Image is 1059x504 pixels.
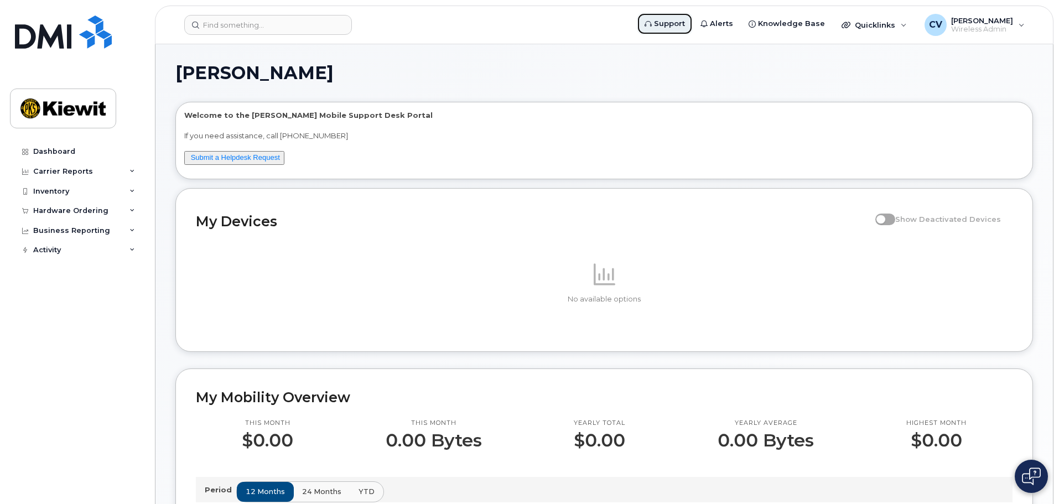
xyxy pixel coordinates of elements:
[175,65,334,81] span: [PERSON_NAME]
[359,486,375,497] span: YTD
[242,419,293,428] p: This month
[875,209,884,217] input: Show Deactivated Devices
[1022,467,1041,485] img: Open chat
[242,430,293,450] p: $0.00
[196,213,870,230] h2: My Devices
[906,419,967,428] p: Highest month
[205,485,236,495] p: Period
[184,131,1024,141] p: If you need assistance, call [PHONE_NUMBER]
[574,419,625,428] p: Yearly total
[895,215,1001,224] span: Show Deactivated Devices
[906,430,967,450] p: $0.00
[574,430,625,450] p: $0.00
[302,486,341,497] span: 24 months
[196,389,1013,406] h2: My Mobility Overview
[386,430,482,450] p: 0.00 Bytes
[718,430,814,450] p: 0.00 Bytes
[196,294,1013,304] p: No available options
[184,110,1024,121] p: Welcome to the [PERSON_NAME] Mobile Support Desk Portal
[184,151,284,165] button: Submit a Helpdesk Request
[386,419,482,428] p: This month
[191,153,280,162] a: Submit a Helpdesk Request
[718,419,814,428] p: Yearly average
